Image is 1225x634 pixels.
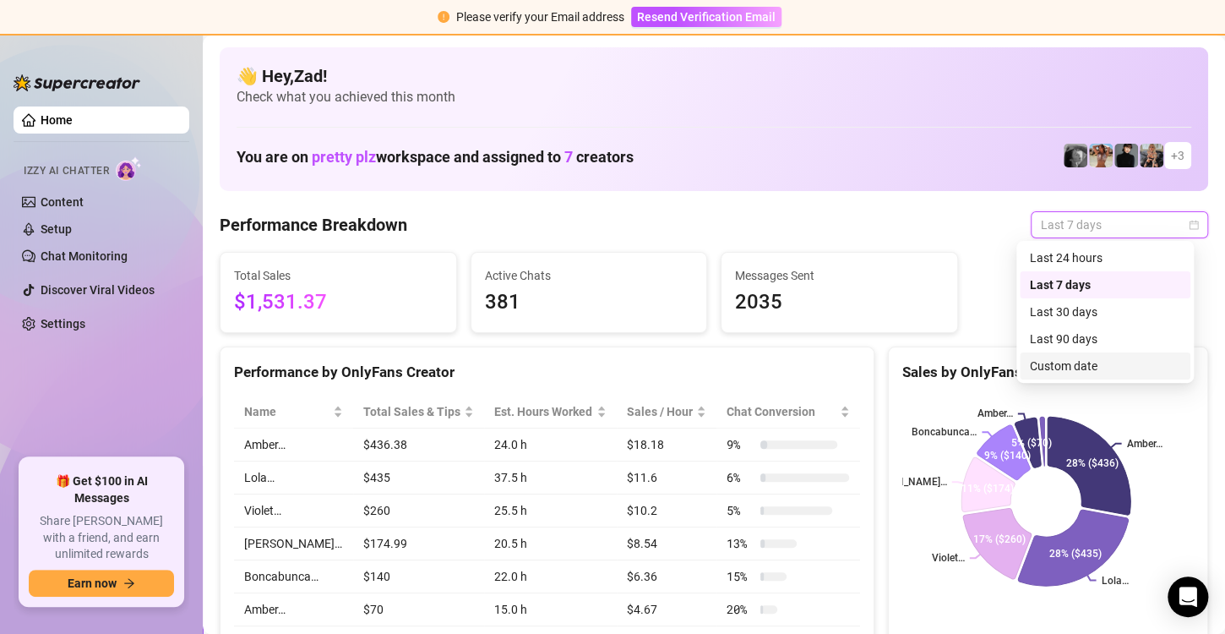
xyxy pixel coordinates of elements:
[234,266,443,285] span: Total Sales
[617,560,716,593] td: $6.36
[14,74,140,91] img: logo-BBDzfeDw.svg
[438,11,449,23] span: exclamation-circle
[1140,144,1163,167] img: Violet
[727,402,836,421] span: Chat Conversion
[1020,271,1190,298] div: Last 7 days
[41,222,72,236] a: Setup
[353,462,485,495] td: $435
[1114,144,1138,167] img: Camille
[234,429,353,462] td: Amber…
[1126,438,1162,450] text: Amber…
[912,426,977,438] text: Boncabunca…
[977,408,1012,420] text: Amber…
[484,527,617,560] td: 20.5 h
[617,495,716,527] td: $10.2
[1089,144,1113,167] img: Amber
[631,7,781,27] button: Resend Verification Email
[617,462,716,495] td: $11.6
[617,396,716,429] th: Sales / Hour
[244,402,329,421] span: Name
[1041,212,1198,238] span: Last 7 days
[237,148,634,167] h1: You are on workspace and assigned to creators
[735,287,944,319] span: 2035
[353,593,485,626] td: $70
[234,361,860,384] div: Performance by OnlyFans Creator
[1020,244,1190,271] div: Last 24 hours
[1030,330,1180,348] div: Last 90 days
[234,462,353,495] td: Lola…
[237,88,1191,107] span: Check what you achieved this month
[41,249,128,263] a: Chat Monitoring
[862,476,946,488] text: [PERSON_NAME]…
[1101,575,1128,587] text: Lola…
[484,495,617,527] td: 25.5 h
[485,287,694,319] span: 381
[24,163,109,179] span: Izzy AI Chatter
[29,570,174,597] button: Earn nowarrow-right
[727,534,754,553] span: 13 %
[237,64,1191,88] h4: 👋 Hey, Zad !
[484,429,617,462] td: 24.0 h
[234,495,353,527] td: Violet…
[1064,144,1087,167] img: Amber
[627,402,693,421] span: Sales / Hour
[353,560,485,593] td: $140
[564,148,573,166] span: 7
[1030,303,1180,321] div: Last 30 days
[617,429,716,462] td: $18.18
[41,283,155,297] a: Discover Viral Videos
[902,361,1194,384] div: Sales by OnlyFans Creator
[727,501,754,520] span: 5 %
[931,552,964,564] text: Violet…
[234,593,353,626] td: Amber…
[485,266,694,285] span: Active Chats
[484,462,617,495] td: 37.5 h
[1171,146,1184,165] span: + 3
[312,148,376,166] span: pretty plz
[1020,325,1190,353] div: Last 90 days
[234,527,353,560] td: [PERSON_NAME]…
[41,195,84,209] a: Content
[123,577,135,589] span: arrow-right
[1189,220,1199,230] span: calendar
[29,473,174,506] span: 🎁 Get $100 in AI Messages
[234,560,353,593] td: Boncabunca…
[1168,577,1208,617] div: Open Intercom Messenger
[727,600,754,619] span: 20 %
[363,402,461,421] span: Total Sales & Tips
[716,396,860,429] th: Chat Conversion
[353,495,485,527] td: $260
[1020,353,1190,380] div: Custom date
[735,266,944,285] span: Messages Sent
[617,527,716,560] td: $8.54
[68,577,117,590] span: Earn now
[494,402,593,421] div: Est. Hours Worked
[727,567,754,586] span: 15 %
[234,287,443,319] span: $1,531.37
[484,593,617,626] td: 15.0 h
[1030,276,1180,294] div: Last 7 days
[617,593,716,626] td: $4.67
[41,317,85,331] a: Settings
[456,8,624,26] div: Please verify your Email address
[484,560,617,593] td: 22.0 h
[637,10,776,24] span: Resend Verification Email
[116,156,142,181] img: AI Chatter
[1030,357,1180,375] div: Custom date
[353,396,485,429] th: Total Sales & Tips
[41,113,73,127] a: Home
[353,527,485,560] td: $174.99
[220,213,407,237] h4: Performance Breakdown
[1030,249,1180,267] div: Last 24 hours
[353,429,485,462] td: $436.38
[29,513,174,563] span: Share [PERSON_NAME] with a friend, and earn unlimited rewards
[234,396,353,429] th: Name
[727,435,754,454] span: 9 %
[1020,298,1190,325] div: Last 30 days
[727,468,754,487] span: 6 %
